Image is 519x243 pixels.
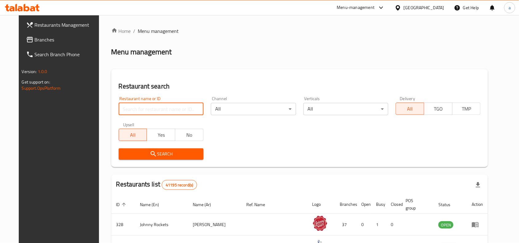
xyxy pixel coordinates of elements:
[22,68,37,76] span: Version:
[140,201,167,208] span: Name (En)
[111,47,172,57] h2: Menu management
[357,214,371,236] td: 0
[467,195,488,214] th: Action
[312,216,328,231] img: Johnny Rockets
[111,214,135,236] td: 328
[438,221,454,229] div: OPEN
[111,27,131,35] a: Home
[386,195,401,214] th: Closed
[455,104,478,113] span: TMP
[303,103,388,115] div: All
[119,129,147,141] button: All
[335,195,357,214] th: Branches
[149,131,173,139] span: Yes
[246,201,273,208] span: Ref. Name
[135,214,188,236] td: Johnny Rockets
[116,201,128,208] span: ID
[471,178,485,192] div: Export file
[162,180,197,190] div: Total records count
[400,96,415,101] label: Delivery
[307,195,335,214] th: Logo
[21,32,105,47] a: Branches
[371,195,386,214] th: Busy
[147,129,175,141] button: Yes
[22,78,50,86] span: Get support on:
[509,4,511,11] span: a
[162,182,197,188] span: 41195 record(s)
[175,129,204,141] button: No
[337,4,375,11] div: Menu-management
[396,103,424,115] button: All
[438,201,458,208] span: Status
[119,103,204,115] input: Search for restaurant name or ID..
[119,148,204,160] button: Search
[472,221,483,228] div: Menu
[406,197,426,212] span: POS group
[35,21,101,29] span: Restaurants Management
[386,214,401,236] td: 0
[124,150,199,158] span: Search
[119,82,481,91] h2: Restaurant search
[424,103,453,115] button: TGO
[21,18,105,32] a: Restaurants Management
[138,27,179,35] span: Menu management
[188,214,241,236] td: [PERSON_NAME]
[211,103,296,115] div: All
[111,27,488,35] nav: breadcrumb
[123,123,134,127] label: Upsell
[371,214,386,236] td: 1
[178,131,201,139] span: No
[335,214,357,236] td: 37
[133,27,136,35] li: /
[35,36,101,43] span: Branches
[398,104,422,113] span: All
[404,4,444,11] div: [GEOGRAPHIC_DATA]
[38,68,47,76] span: 1.0.0
[452,103,481,115] button: TMP
[35,51,101,58] span: Search Branch Phone
[21,47,105,62] a: Search Branch Phone
[438,221,454,229] span: OPEN
[357,195,371,214] th: Open
[116,180,197,190] h2: Restaurants list
[427,104,450,113] span: TGO
[193,201,219,208] span: Name (Ar)
[121,131,145,139] span: All
[22,84,61,92] a: Support.OpsPlatform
